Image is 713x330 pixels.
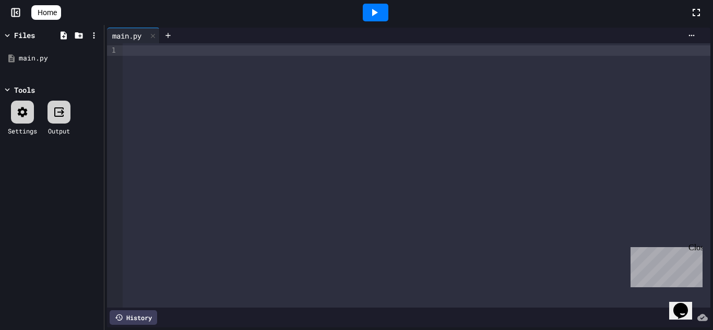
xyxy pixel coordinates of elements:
iframe: chat widget [669,288,703,320]
div: main.py [107,30,147,41]
div: Chat with us now!Close [4,4,72,66]
div: Tools [14,84,35,95]
span: Home [38,7,57,18]
div: 1 [107,45,117,56]
div: Files [14,30,35,41]
div: main.py [19,53,100,64]
div: History [110,310,157,325]
div: Settings [8,126,37,136]
div: main.py [107,28,160,43]
div: Output [48,126,70,136]
a: Home [31,5,61,20]
iframe: chat widget [626,243,703,287]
